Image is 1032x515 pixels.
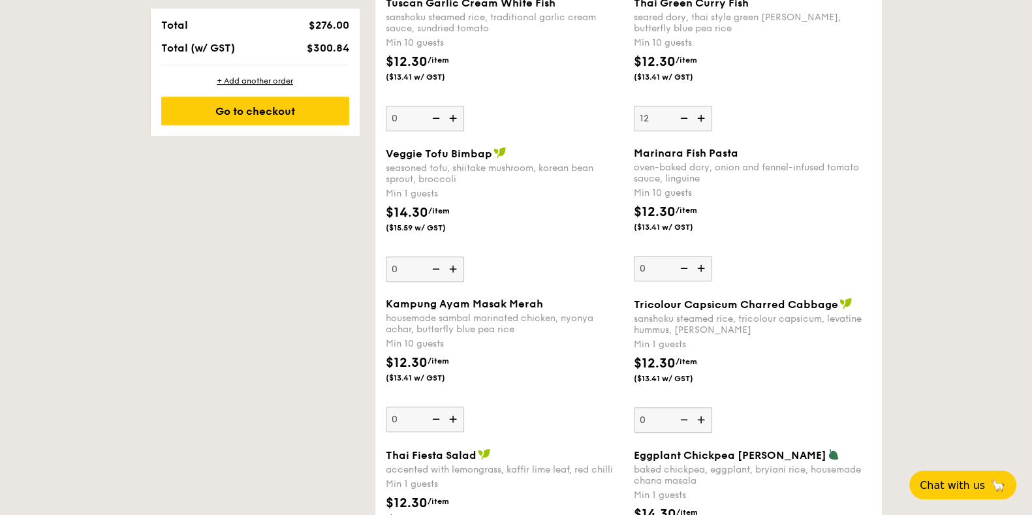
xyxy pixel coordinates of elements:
[839,298,852,309] img: icon-vegan.f8ff3823.svg
[634,12,871,34] div: seared dory, thai style green [PERSON_NAME], butterfly blue pea rice
[386,355,428,371] span: $12.30
[445,106,464,131] img: icon-add.58712e84.svg
[386,205,428,221] span: $14.30
[478,448,491,460] img: icon-vegan.f8ff3823.svg
[828,448,839,460] img: icon-vegetarian.fe4039eb.svg
[634,162,871,184] div: oven-baked dory, onion and fennel-infused tomato sauce, linguine
[634,298,838,311] span: Tricolour Capsicum Charred Cabbage
[428,497,449,506] span: /item
[673,256,693,281] img: icon-reduce.1d2dbef1.svg
[161,76,349,86] div: + Add another order
[634,338,871,351] div: Min 1 guests
[386,187,623,200] div: Min 1 guests
[386,12,623,34] div: sanshoku steamed rice, traditional garlic cream sauce, sundried tomato
[676,55,697,65] span: /item
[634,256,712,281] input: Marinara Fish Pastaoven-baked dory, onion and fennel-infused tomato sauce, linguineMin 10 guests$...
[634,356,676,371] span: $12.30
[676,206,697,215] span: /item
[634,449,826,461] span: Eggplant Chickpea [PERSON_NAME]
[634,373,723,384] span: ($13.41 w/ GST)
[634,313,871,336] div: sanshoku steamed rice, tricolour capsicum, levatine hummus, [PERSON_NAME]
[634,204,676,220] span: $12.30
[676,357,697,366] span: /item
[673,106,693,131] img: icon-reduce.1d2dbef1.svg
[386,298,543,310] span: Kampung Ayam Masak Merah
[445,407,464,431] img: icon-add.58712e84.svg
[386,449,477,461] span: Thai Fiesta Salad
[386,407,464,432] input: Kampung Ayam Masak Merahhousemade sambal marinated chicken, nyonya achar, butterfly blue pea rice...
[634,407,712,433] input: Tricolour Capsicum Charred Cabbagesanshoku steamed rice, tricolour capsicum, levatine hummus, [PE...
[386,148,492,160] span: Veggie Tofu Bimbap
[386,464,623,475] div: accented with lemongrass, kaffir lime leaf, red chilli
[161,97,349,125] div: Go to checkout
[386,495,428,511] span: $12.30
[990,478,1006,493] span: 🦙
[909,471,1016,499] button: Chat with us🦙
[308,19,349,31] span: $276.00
[386,337,623,351] div: Min 10 guests
[306,42,349,54] span: $300.84
[634,147,738,159] span: Marinara Fish Pasta
[634,106,712,131] input: Thai Green Curry Fishseared dory, thai style green [PERSON_NAME], butterfly blue pea riceMin 10 g...
[428,356,449,366] span: /item
[634,464,871,486] div: baked chickpea, eggplant, bryiani rice, housemade chana masala
[634,54,676,70] span: $12.30
[634,72,723,82] span: ($13.41 w/ GST)
[386,257,464,282] input: Veggie Tofu Bimbapseasoned tofu, shiitake mushroom, korean bean sprout, broccoliMin 1 guests$14.3...
[161,42,235,54] span: Total (w/ GST)
[386,478,623,491] div: Min 1 guests
[673,407,693,432] img: icon-reduce.1d2dbef1.svg
[161,19,188,31] span: Total
[693,106,712,131] img: icon-add.58712e84.svg
[428,55,449,65] span: /item
[634,489,871,502] div: Min 1 guests
[386,313,623,335] div: housemade sambal marinated chicken, nyonya achar, butterfly blue pea rice
[386,223,475,233] span: ($15.59 w/ GST)
[445,257,464,281] img: icon-add.58712e84.svg
[425,257,445,281] img: icon-reduce.1d2dbef1.svg
[386,54,428,70] span: $12.30
[634,37,871,50] div: Min 10 guests
[386,72,475,82] span: ($13.41 w/ GST)
[693,407,712,432] img: icon-add.58712e84.svg
[425,106,445,131] img: icon-reduce.1d2dbef1.svg
[386,373,475,383] span: ($13.41 w/ GST)
[386,163,623,185] div: seasoned tofu, shiitake mushroom, korean bean sprout, broccoli
[634,222,723,232] span: ($13.41 w/ GST)
[386,37,623,50] div: Min 10 guests
[634,187,871,200] div: Min 10 guests
[493,147,507,159] img: icon-vegan.f8ff3823.svg
[386,106,464,131] input: Tuscan Garlic Cream White Fishsanshoku steamed rice, traditional garlic cream sauce, sundried tom...
[425,407,445,431] img: icon-reduce.1d2dbef1.svg
[920,479,985,492] span: Chat with us
[428,206,450,215] span: /item
[693,256,712,281] img: icon-add.58712e84.svg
